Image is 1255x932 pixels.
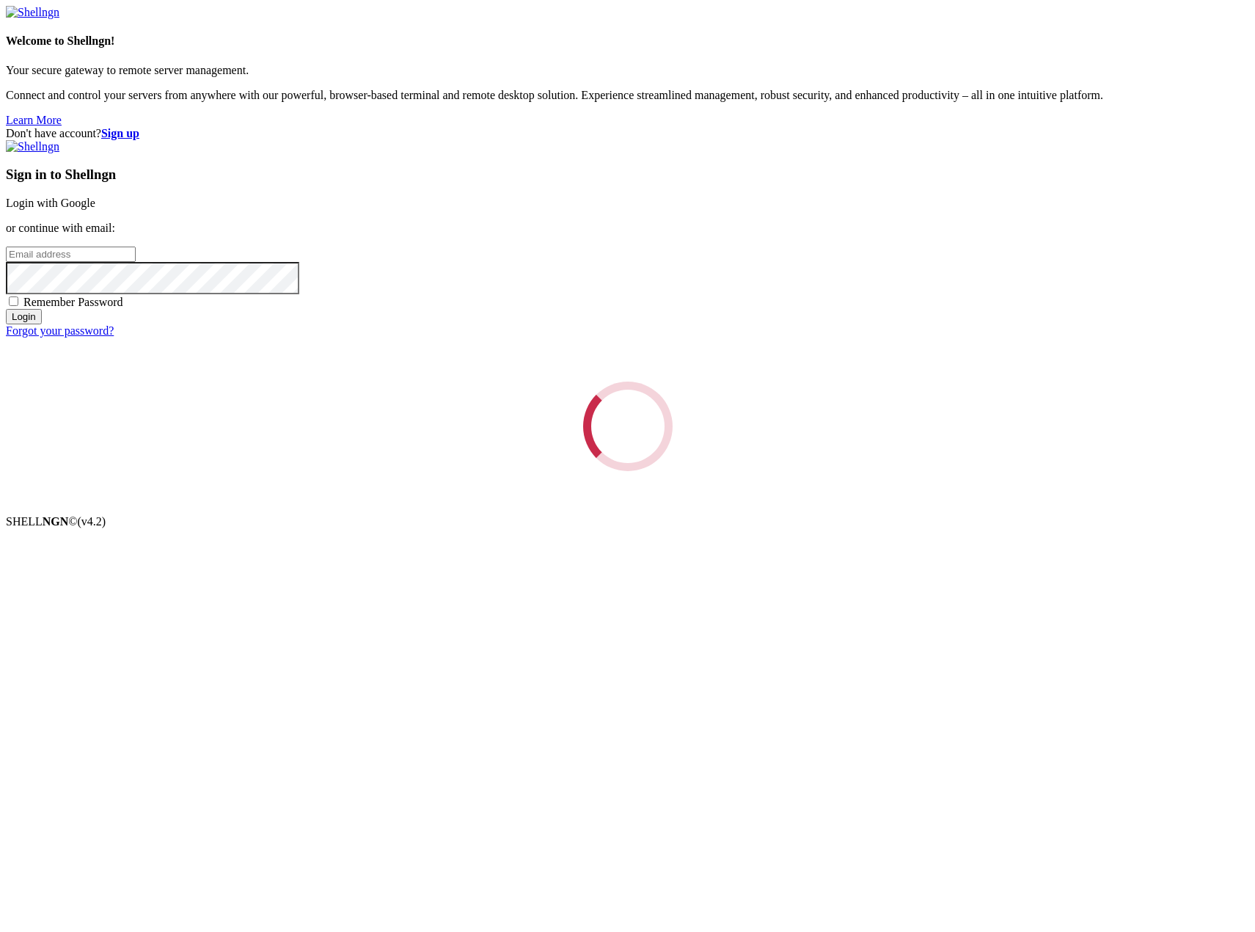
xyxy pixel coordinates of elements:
img: Shellngn [6,140,59,153]
p: Your secure gateway to remote server management. [6,64,1249,77]
b: NGN [43,515,69,528]
input: Email address [6,247,136,262]
span: SHELL © [6,515,106,528]
div: Loading... [572,371,683,481]
span: 4.2.0 [78,515,106,528]
p: Connect and control your servers from anywhere with our powerful, browser-based terminal and remo... [6,89,1249,102]
a: Login with Google [6,197,95,209]
span: Remember Password [23,296,123,308]
h3: Sign in to Shellngn [6,167,1249,183]
img: Shellngn [6,6,59,19]
p: or continue with email: [6,222,1249,235]
input: Login [6,309,42,324]
div: Don't have account? [6,127,1249,140]
h4: Welcome to Shellngn! [6,34,1249,48]
a: Learn More [6,114,62,126]
input: Remember Password [9,296,18,306]
a: Sign up [101,127,139,139]
a: Forgot your password? [6,324,114,337]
